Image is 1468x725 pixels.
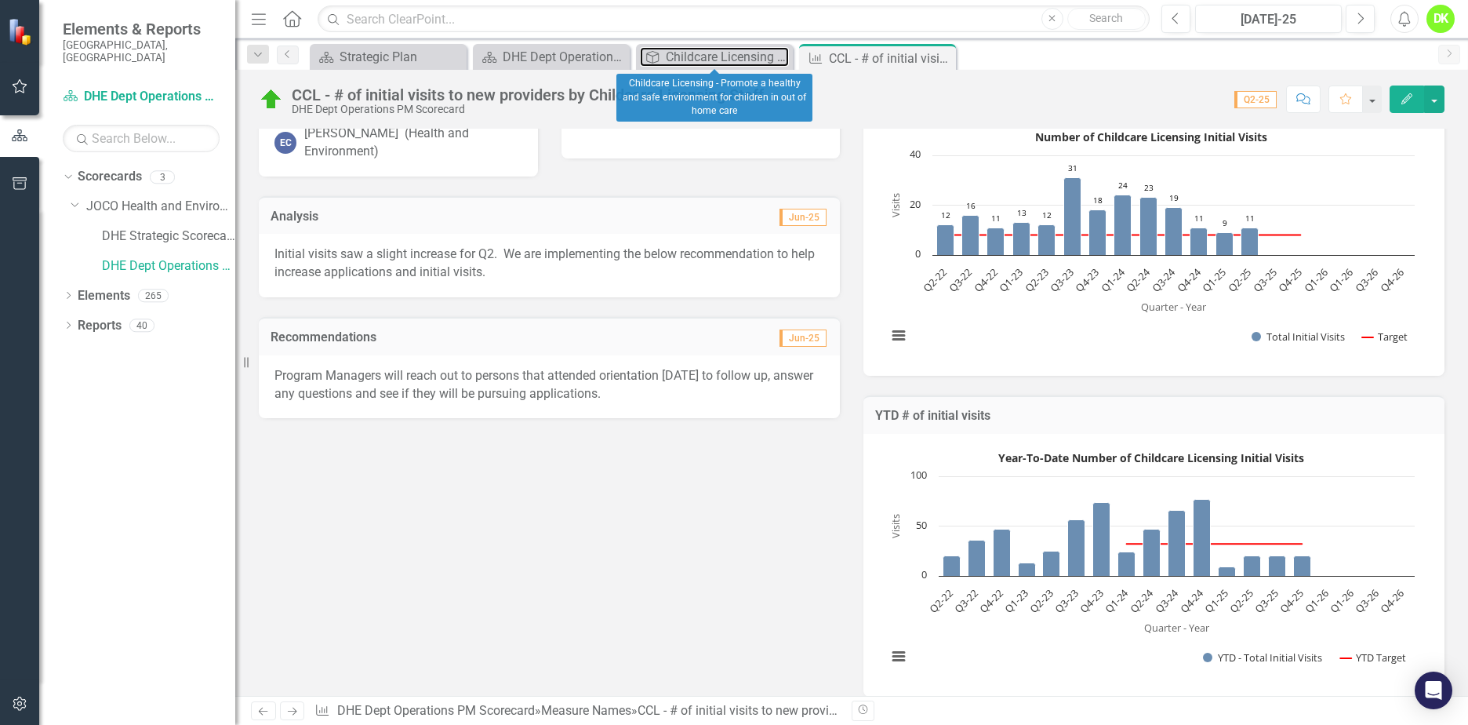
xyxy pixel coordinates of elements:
[921,567,927,581] text: 0
[1245,213,1255,224] text: 11
[503,47,626,67] div: DHE Dept Operations PM Scorecard
[1269,556,1286,576] path: Q3-25, 20. YTD - Total Initial Visits .
[937,225,954,256] path: Q2-22, 12. Total Initial Visits.
[875,409,1433,423] h3: YTD # of initial visits
[926,586,955,615] text: Q2-22
[1042,209,1052,220] text: 12
[943,476,1404,577] g: YTD - Total Initial Visits , series 1 of 2. Bar series with 19 bars.
[274,367,824,403] p: Program Managers will reach out to persons that attended orientation [DATE] to follow up, answer ...
[951,586,980,615] text: Q3-22
[1141,300,1207,314] text: Quarter - Year
[63,38,220,64] small: [GEOGRAPHIC_DATA], [GEOGRAPHIC_DATA]
[991,213,1001,224] text: 11
[779,209,827,226] span: Jun-25
[1068,162,1077,173] text: 31
[86,198,235,216] a: JOCO Health and Environment
[259,87,284,112] img: On Target
[1302,586,1331,615] text: Q1-26
[1127,585,1157,615] text: Q2-24
[304,125,522,161] div: [PERSON_NAME] (Health and Environment)
[1426,5,1455,33] button: DK
[1098,265,1128,295] text: Q1-24
[337,703,535,718] a: DHE Dept Operations PM Scorecard
[1047,265,1076,294] text: Q3-23
[1169,192,1179,203] text: 19
[1223,217,1227,228] text: 9
[946,265,975,294] text: Q3-22
[1077,586,1106,615] text: Q4-23
[1143,529,1161,576] path: Q2-24, 47. YTD - Total Initial Visits .
[1219,567,1236,576] path: Q1-25, 9. YTD - Total Initial Visits .
[1326,265,1355,294] text: Q1-26
[888,193,903,217] text: Visits
[1377,265,1406,294] text: Q4-26
[951,541,1306,547] g: YTD Target, series 2 of 2. Line with 19 data points.
[1118,180,1128,191] text: 24
[971,265,1000,294] text: Q4-22
[1234,91,1277,108] span: Q2-25
[987,228,1005,256] path: Q4-22, 11. Total Initial Visits.
[1250,265,1279,294] text: Q3-25
[63,20,220,38] span: Elements & Reports
[1052,586,1081,615] text: Q3-23
[1252,586,1281,615] text: Q3-25
[879,125,1423,360] svg: Interactive chart
[1043,551,1060,576] path: Q2-23, 25. YTD - Total Initial Visits .
[879,446,1429,681] div: Year-To-Date Number of Childcare Licensing Initial Visits. Highcharts interactive chart.
[994,529,1011,576] path: Q4-22, 47. YTD - Total Initial Visits .
[1216,233,1234,256] path: Q1-25, 9. Total Initial Visits.
[314,702,840,720] div: » »
[968,540,986,576] path: Q3-22, 36. YTD - Total Initial Visits .
[1190,228,1208,256] path: Q4-24, 11. Total Initial Visits.
[8,17,35,45] img: ClearPoint Strategy
[910,468,927,482] text: 100
[477,47,626,67] a: DHE Dept Operations PM Scorecard
[1241,228,1259,256] path: Q2-25, 11. Total Initial Visits.
[966,200,976,211] text: 16
[1301,265,1330,294] text: Q1-26
[1001,586,1030,615] text: Q1-23
[271,209,547,224] h3: Analysis
[1089,210,1106,256] path: Q4-23, 18. Total Initial Visits.
[1352,265,1381,294] text: Q3-26
[1194,499,1211,576] path: Q4-24, 77. YTD - Total Initial Visits .
[666,47,789,67] div: Childcare Licensing - Promote a healthy and safe environment for children in out of home care
[1102,585,1132,615] text: Q1-24
[274,132,296,154] div: EC
[1203,650,1323,665] button: Show YTD - Total Initial Visits
[1168,510,1186,576] path: Q3-24, 66. YTD - Total Initial Visits .
[292,104,764,115] div: DHE Dept Operations PM Scorecard
[1149,265,1179,295] text: Q3-24
[996,265,1025,294] text: Q1-23
[274,246,824,282] p: Initial visits saw a slight increase for Q2. We are implementing the below recommendation to help...
[1201,10,1336,29] div: [DATE]-25
[943,556,961,576] path: Q2-22, 20. YTD - Total Initial Visits .
[1118,552,1136,576] path: Q1-24, 24. YTD - Total Initial Visits .
[1144,182,1154,193] text: 23
[616,74,812,122] div: Childcare Licensing - Promote a healthy and safe environment for children in out of home care
[102,228,235,246] a: DHE Strategic Scorecard-Current Year's Plan
[1089,12,1123,24] span: Search
[1244,556,1261,576] path: Q2-25, 20. YTD - Total Initial Visits .
[1093,502,1110,576] path: Q4-23, 74. YTD - Total Initial Visits .
[943,232,1304,239] g: Target, series 2 of 2. Line with 19 data points.
[1194,213,1204,224] text: 11
[63,125,220,152] input: Search Below...
[1064,178,1081,256] path: Q3-23, 31. Total Initial Visits.
[888,514,903,538] text: Visits
[1013,223,1030,256] path: Q1-23, 13. Total Initial Visits.
[1177,585,1207,615] text: Q4-24
[1022,265,1051,294] text: Q2-23
[314,47,463,67] a: Strategic Plan
[962,216,979,256] path: Q3-22, 16. Total Initial Visits.
[78,168,142,186] a: Scorecards
[1073,265,1102,294] text: Q4-23
[1165,208,1183,256] path: Q3-24, 19. Total Initial Visits.
[129,319,154,332] div: 40
[829,49,952,68] div: CCL - # of initial visits to new providers by Childcare Licensing Staff
[1327,586,1356,615] text: Q1-26
[1199,265,1228,294] text: Q1-25
[879,125,1429,360] div: Number of Childcare Licensing Initial Visits. Highcharts interactive chart.
[1202,586,1231,615] text: Q1-25
[998,450,1304,465] text: Year-To-Date Number of Childcare Licensing Initial Visits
